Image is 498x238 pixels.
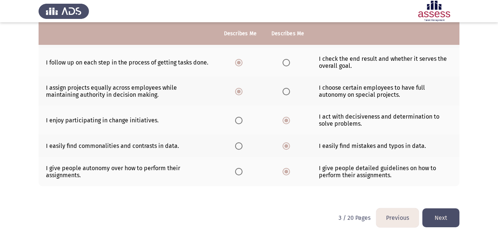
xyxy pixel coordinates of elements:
[409,1,459,22] img: Assessment logo of Potentiality Assessment R2 (EN/AR)
[311,135,459,157] td: I easily find mistakes and typos in data.
[283,142,293,149] mat-radio-group: Select an option
[39,1,89,22] img: Assess Talent Management logo
[235,116,245,123] mat-radio-group: Select an option
[39,135,217,157] td: I easily find commonalities and contrasts in data.
[235,142,245,149] mat-radio-group: Select an option
[283,87,293,95] mat-radio-group: Select an option
[339,214,370,221] p: 3 / 20 Pages
[235,168,245,175] mat-radio-group: Select an option
[39,106,217,135] td: I enjoy participating in change initiatives.
[217,22,264,45] th: Describes Me
[311,77,459,106] td: I choose certain employees to have full autonomy on special projects.
[39,77,217,106] td: I assign projects equally across employees while maintaining authority in decision making.
[235,87,245,95] mat-radio-group: Select an option
[422,208,459,227] button: load next page
[39,157,217,186] td: I give people autonomy over how to perform their assignments.
[264,22,311,45] th: Describes Me
[376,208,419,227] button: load previous page
[311,106,459,135] td: I act with decisiveness and determination to solve problems.
[311,48,459,77] td: I check the end result and whether it serves the overall goal.
[235,59,245,66] mat-radio-group: Select an option
[283,59,293,66] mat-radio-group: Select an option
[39,48,217,77] td: I follow up on each step in the process of getting tasks done.
[283,116,293,123] mat-radio-group: Select an option
[311,157,459,186] td: I give people detailed guidelines on how to perform their assignments.
[283,168,293,175] mat-radio-group: Select an option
